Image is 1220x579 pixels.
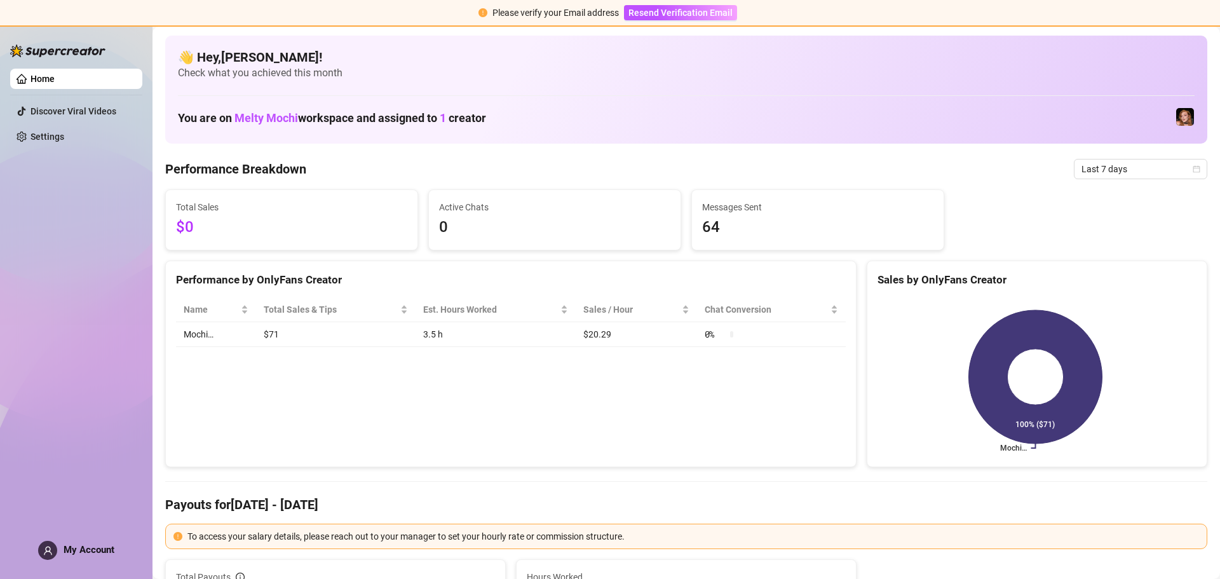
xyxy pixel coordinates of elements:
[439,215,670,240] span: 0
[176,322,256,347] td: Mochi…
[705,303,828,317] span: Chat Conversion
[30,132,64,142] a: Settings
[1193,165,1200,173] span: calendar
[1000,444,1027,453] text: Mochi…
[705,327,725,341] span: 0 %
[439,200,670,214] span: Active Chats
[43,546,53,555] span: user
[256,322,416,347] td: $71
[576,322,697,347] td: $20.29
[628,8,733,18] span: Resend Verification Email
[176,215,407,240] span: $0
[30,74,55,84] a: Home
[423,303,558,317] div: Est. Hours Worked
[176,297,256,322] th: Name
[178,111,486,125] h1: You are on workspace and assigned to creator
[173,532,182,541] span: exclamation-circle
[165,496,1207,514] h4: Payouts for [DATE] - [DATE]
[702,200,933,214] span: Messages Sent
[176,200,407,214] span: Total Sales
[583,303,679,317] span: Sales / Hour
[64,544,114,555] span: My Account
[478,8,487,17] span: exclamation-circle
[30,106,116,116] a: Discover Viral Videos
[176,271,846,289] div: Performance by OnlyFans Creator
[702,215,933,240] span: 64
[492,6,619,20] div: Please verify your Email address
[165,160,306,178] h4: Performance Breakdown
[178,66,1195,80] span: Check what you achieved this month
[624,5,737,20] button: Resend Verification Email
[416,322,576,347] td: 3.5 h
[10,44,105,57] img: logo-BBDzfeDw.svg
[178,48,1195,66] h4: 👋 Hey, [PERSON_NAME] !
[1176,108,1194,126] img: Mochi
[440,111,446,125] span: 1
[697,297,846,322] th: Chat Conversion
[1177,536,1207,566] iframe: Intercom live chat
[184,303,238,317] span: Name
[878,271,1196,289] div: Sales by OnlyFans Creator
[1081,160,1200,179] span: Last 7 days
[187,529,1199,543] div: To access your salary details, please reach out to your manager to set your hourly rate or commis...
[234,111,298,125] span: Melty Mochi
[576,297,697,322] th: Sales / Hour
[264,303,398,317] span: Total Sales & Tips
[256,297,416,322] th: Total Sales & Tips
